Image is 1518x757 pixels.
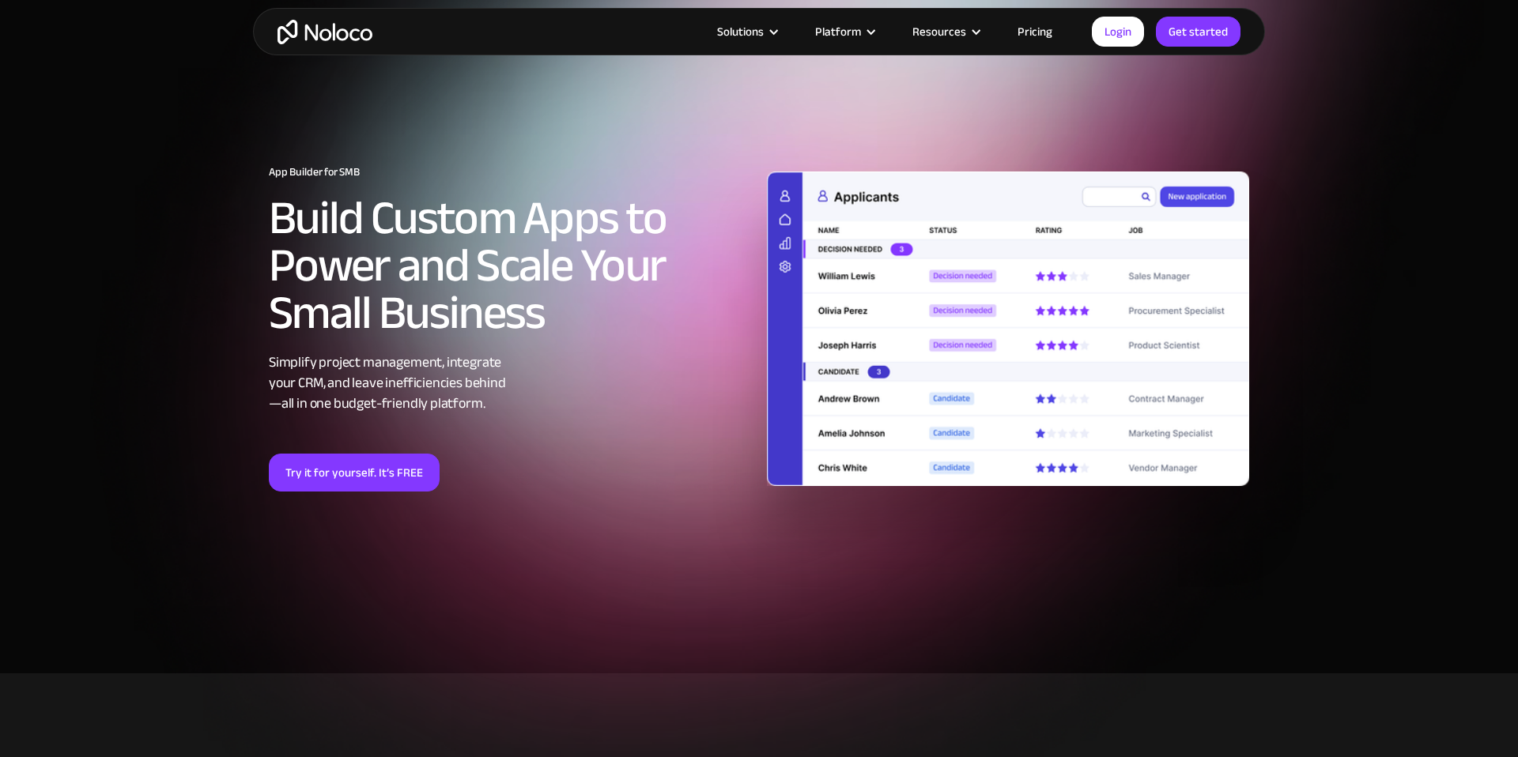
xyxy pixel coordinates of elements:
[269,454,440,491] a: Try it for yourself. It’s FREE
[697,21,795,42] div: Solutions
[717,21,764,42] div: Solutions
[815,21,861,42] div: Platform
[893,21,998,42] div: Resources
[278,20,372,44] a: home
[269,166,751,179] h1: App Builder for SMB
[1092,17,1144,47] a: Login
[269,194,751,337] h2: Build Custom Apps to Power and Scale Your Small Business
[912,21,966,42] div: Resources
[998,21,1072,42] a: Pricing
[795,21,893,42] div: Platform
[1156,17,1240,47] a: Get started
[269,352,751,414] div: Simplify project management, integrate your CRM, and leave inefficiencies behind —all in one budg...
